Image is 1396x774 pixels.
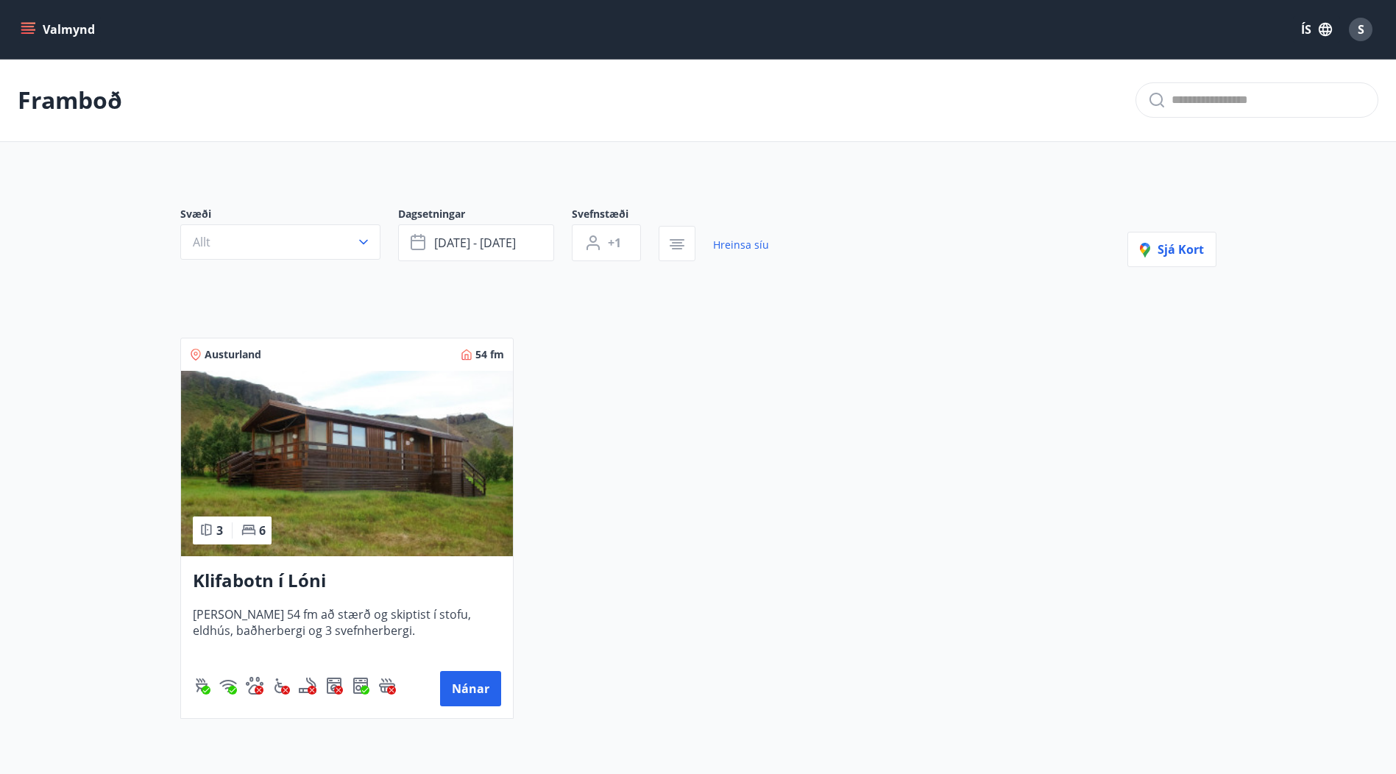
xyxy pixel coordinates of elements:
[219,677,237,695] div: Þráðlaust net
[193,677,210,695] img: ZXjrS3QKesehq6nQAPjaRuRTI364z8ohTALB4wBr.svg
[272,677,290,695] div: Aðgengi fyrir hjólastól
[1140,241,1204,258] span: Sjá kort
[193,677,210,695] div: Gasgrill
[259,522,266,539] span: 6
[475,347,504,362] span: 54 fm
[398,207,572,224] span: Dagsetningar
[1358,21,1364,38] span: S
[180,207,398,224] span: Svæði
[181,371,513,556] img: Paella dish
[398,224,554,261] button: [DATE] - [DATE]
[246,677,263,695] img: pxcaIm5dSOV3FS4whs1soiYWTwFQvksT25a9J10C.svg
[216,522,223,539] span: 3
[299,677,316,695] img: QNIUl6Cv9L9rHgMXwuzGLuiJOj7RKqxk9mBFPqjq.svg
[1343,12,1378,47] button: S
[180,224,380,260] button: Allt
[193,234,210,250] span: Allt
[193,606,501,655] span: [PERSON_NAME] 54 fm að stærð og skiptist í stofu, eldhús, baðherbergi og 3 svefnherbergi.
[193,568,501,594] h3: Klifabotn í Lóni
[378,677,396,695] img: h89QDIuHlAdpqTriuIvuEWkTH976fOgBEOOeu1mi.svg
[1293,16,1340,43] button: ÍS
[378,677,396,695] div: Heitur pottur
[572,207,659,224] span: Svefnstæði
[18,16,101,43] button: menu
[352,677,369,695] img: 7hj2GulIrg6h11dFIpsIzg8Ak2vZaScVwTihwv8g.svg
[272,677,290,695] img: 8IYIKVZQyRlUC6HQIIUSdjpPGRncJsz2RzLgWvp4.svg
[572,224,641,261] button: +1
[352,677,369,695] div: Uppþvottavél
[246,677,263,695] div: Gæludýr
[713,229,769,261] a: Hreinsa síu
[219,677,237,695] img: HJRyFFsYp6qjeUYhR4dAD8CaCEsnIFYZ05miwXoh.svg
[325,677,343,695] div: Þvottavél
[299,677,316,695] div: Reykingar / Vape
[18,84,122,116] p: Framboð
[1127,232,1216,267] button: Sjá kort
[434,235,516,251] span: [DATE] - [DATE]
[608,235,621,251] span: +1
[325,677,343,695] img: Dl16BY4EX9PAW649lg1C3oBuIaAsR6QVDQBO2cTm.svg
[205,347,261,362] span: Austurland
[440,671,501,706] button: Nánar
